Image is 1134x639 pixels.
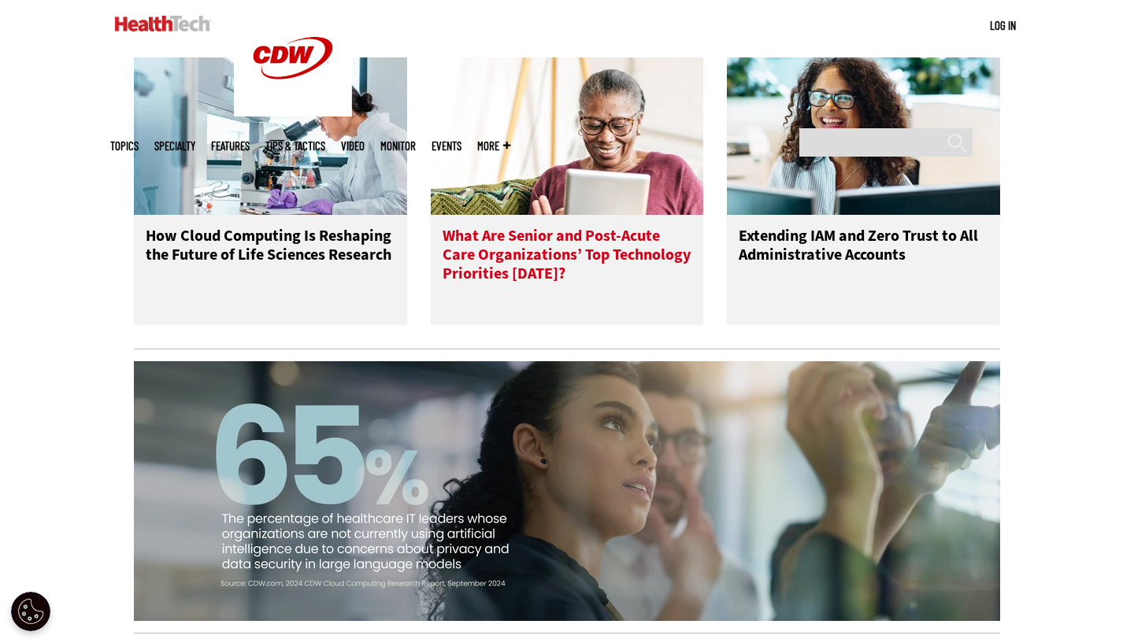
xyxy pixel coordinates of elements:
[380,140,416,152] a: MonITor
[431,57,704,215] img: Older person using tablet
[234,104,352,120] a: CDW
[134,361,1000,621] img: data
[11,592,50,631] button: Open Preferences
[431,57,704,325] a: Older person using tablet What Are Senior and Post-Acute Care Organizations’ Top Technology Prior...
[110,140,139,152] span: Topics
[727,57,1000,215] img: Administrative assistant
[211,140,250,152] a: Features
[990,17,1016,34] div: User menu
[134,57,407,325] a: Person conducting research in lab How Cloud Computing Is Reshaping the Future of Life Sciences Re...
[341,140,365,152] a: Video
[990,18,1016,32] a: Log in
[115,16,210,31] img: Home
[477,140,510,152] span: More
[134,349,1000,633] a: data
[146,227,395,290] h3: How Cloud Computing Is Reshaping the Future of Life Sciences Research
[154,140,195,152] span: Specialty
[739,227,988,290] h3: Extending IAM and Zero Trust to All Administrative Accounts
[727,57,1000,325] a: Administrative assistant Extending IAM and Zero Trust to All Administrative Accounts
[432,140,461,152] a: Events
[265,140,325,152] a: Tips & Tactics
[443,227,692,290] h3: What Are Senior and Post-Acute Care Organizations’ Top Technology Priorities [DATE]?
[11,592,50,631] div: Cookie Settings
